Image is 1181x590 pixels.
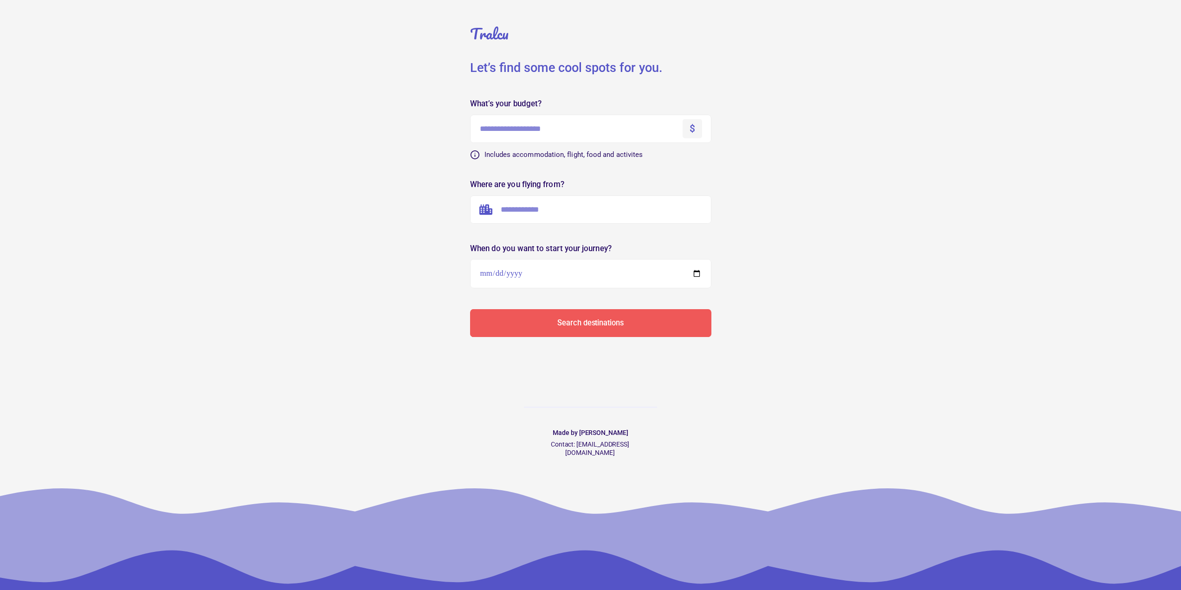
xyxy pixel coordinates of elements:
div: When do you want to start your journey? [470,245,711,253]
div: Contact: [EMAIL_ADDRESS][DOMAIN_NAME] [540,441,641,457]
div: What’s your budget? [470,100,711,108]
div: Made by [PERSON_NAME] [540,429,642,436]
button: Search destinations [470,310,711,337]
a: Tralcu [470,23,509,44]
div: $ [690,123,695,135]
div: Includes accommodation, flight, food and activites [484,151,711,158]
div: Search destinations [557,319,623,327]
div: Let’s find some cool spots for you. [470,60,711,76]
div: Where are you flying from? [470,181,711,188]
